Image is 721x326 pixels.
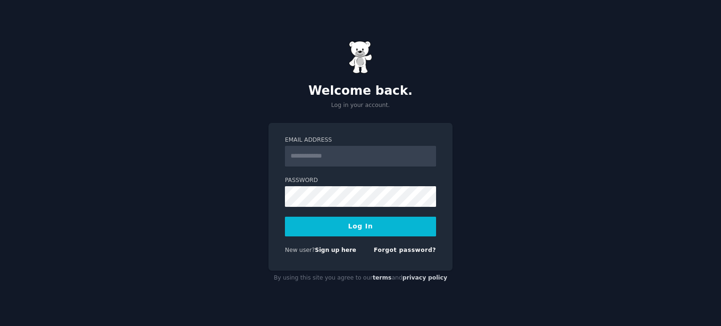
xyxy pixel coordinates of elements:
[315,247,356,253] a: Sign up here
[268,101,453,110] p: Log in your account.
[373,274,391,281] a: terms
[268,83,453,99] h2: Welcome back.
[285,176,436,185] label: Password
[285,247,315,253] span: New user?
[349,41,372,74] img: Gummy Bear
[402,274,447,281] a: privacy policy
[374,247,436,253] a: Forgot password?
[285,217,436,236] button: Log In
[285,136,436,144] label: Email Address
[268,271,453,286] div: By using this site you agree to our and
